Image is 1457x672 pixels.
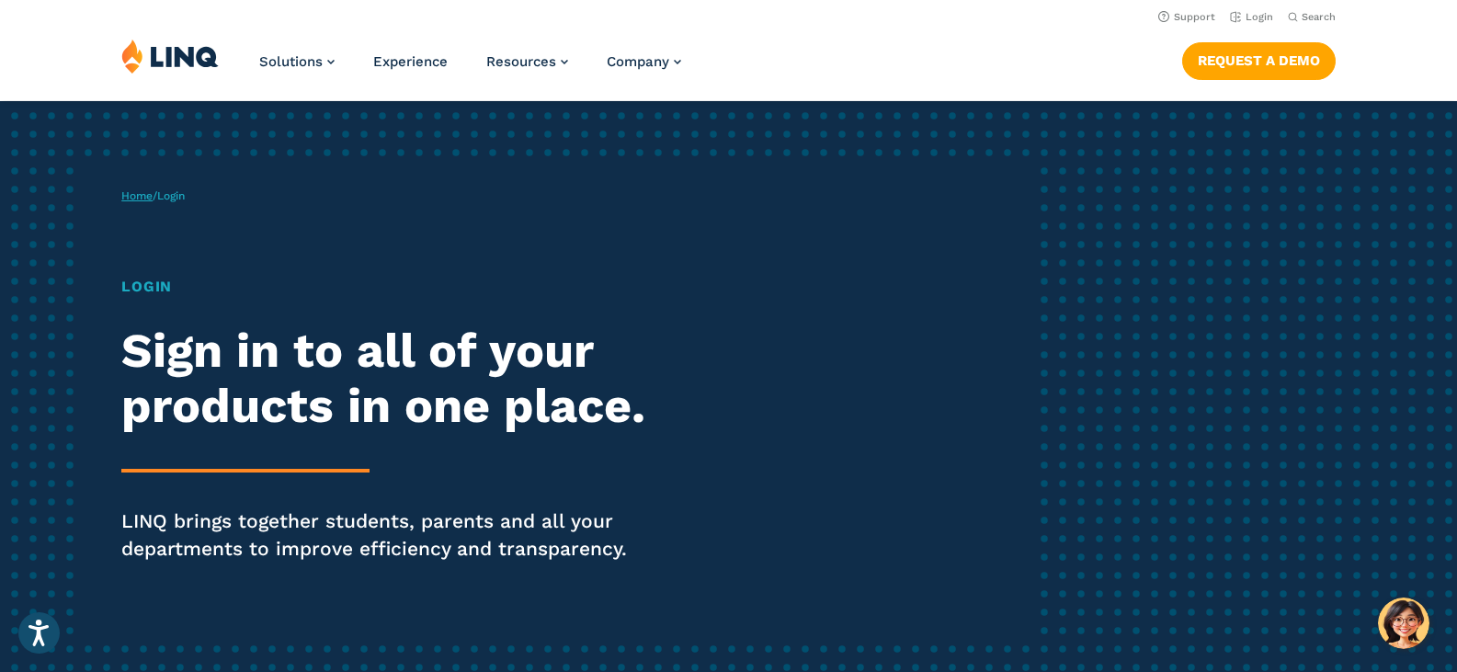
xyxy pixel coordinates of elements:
[1378,598,1429,649] button: Hello, have a question? Let’s chat.
[157,189,185,202] span: Login
[259,53,323,70] span: Solutions
[486,53,556,70] span: Resources
[121,507,683,563] p: LINQ brings together students, parents and all your departments to improve efficiency and transpa...
[1158,11,1215,23] a: Support
[121,276,683,298] h1: Login
[1182,42,1336,79] a: Request a Demo
[373,53,448,70] a: Experience
[607,53,681,70] a: Company
[1182,39,1336,79] nav: Button Navigation
[121,189,153,202] a: Home
[121,324,683,434] h2: Sign in to all of your products in one place.
[259,39,681,99] nav: Primary Navigation
[486,53,568,70] a: Resources
[121,189,185,202] span: /
[1230,11,1273,23] a: Login
[259,53,335,70] a: Solutions
[607,53,669,70] span: Company
[1302,11,1336,23] span: Search
[1288,10,1336,24] button: Open Search Bar
[121,39,219,74] img: LINQ | K‑12 Software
